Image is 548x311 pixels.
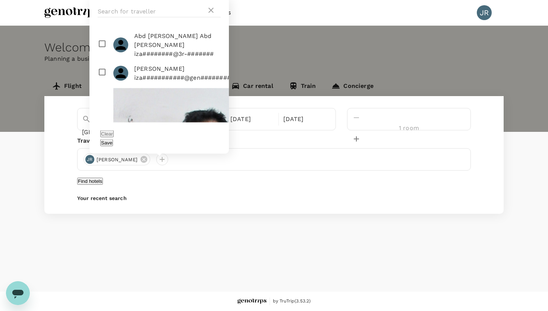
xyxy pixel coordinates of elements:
[44,41,504,54] div: Welcome back , Jasreena .
[77,136,471,145] div: Travellers
[98,6,207,18] input: Search for traveller
[44,78,89,96] a: Flight
[84,153,150,165] div: JR[PERSON_NAME]
[352,122,466,134] input: Add rooms
[100,130,114,137] button: Clear
[77,194,471,202] p: Your recent search
[273,298,311,305] span: by TruTrip ( 3.53.2 )
[85,155,94,164] div: JR
[6,281,30,305] iframe: Button to launch messaging window
[227,112,277,127] div: [DATE]
[237,299,267,304] img: Genotrips - ALL
[352,134,361,143] button: decrease
[100,139,113,146] button: Save
[280,112,330,127] div: [DATE]
[77,178,103,185] button: Find hotels
[92,156,142,164] span: [PERSON_NAME]
[324,78,381,96] a: Concierge
[281,78,324,96] a: Train
[44,54,504,63] p: Planning a business trip? Get started from here.
[44,4,100,21] img: Genotrips - ALL
[477,5,492,20] div: JR
[82,126,175,138] input: Search cities, hotels, work locations
[223,78,281,96] a: Car rental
